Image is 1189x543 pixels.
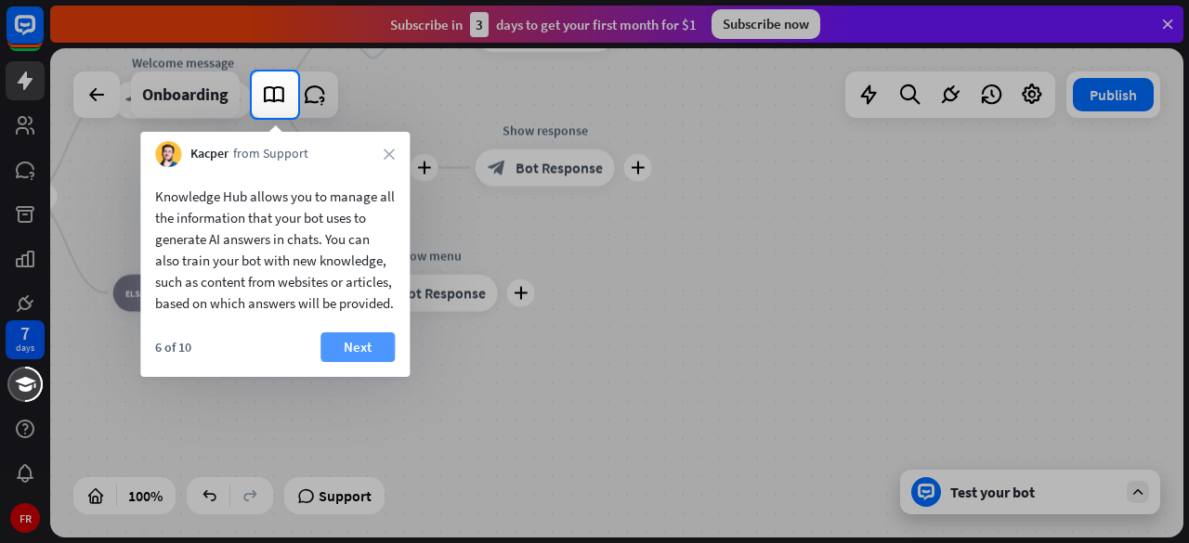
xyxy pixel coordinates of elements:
div: 6 of 10 [155,339,191,356]
i: close [384,149,395,160]
div: Knowledge Hub allows you to manage all the information that your bot uses to generate AI answers ... [155,186,395,314]
button: Next [320,332,395,362]
button: Open LiveChat chat widget [15,7,71,63]
span: Kacper [190,145,229,163]
span: from Support [233,145,308,163]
